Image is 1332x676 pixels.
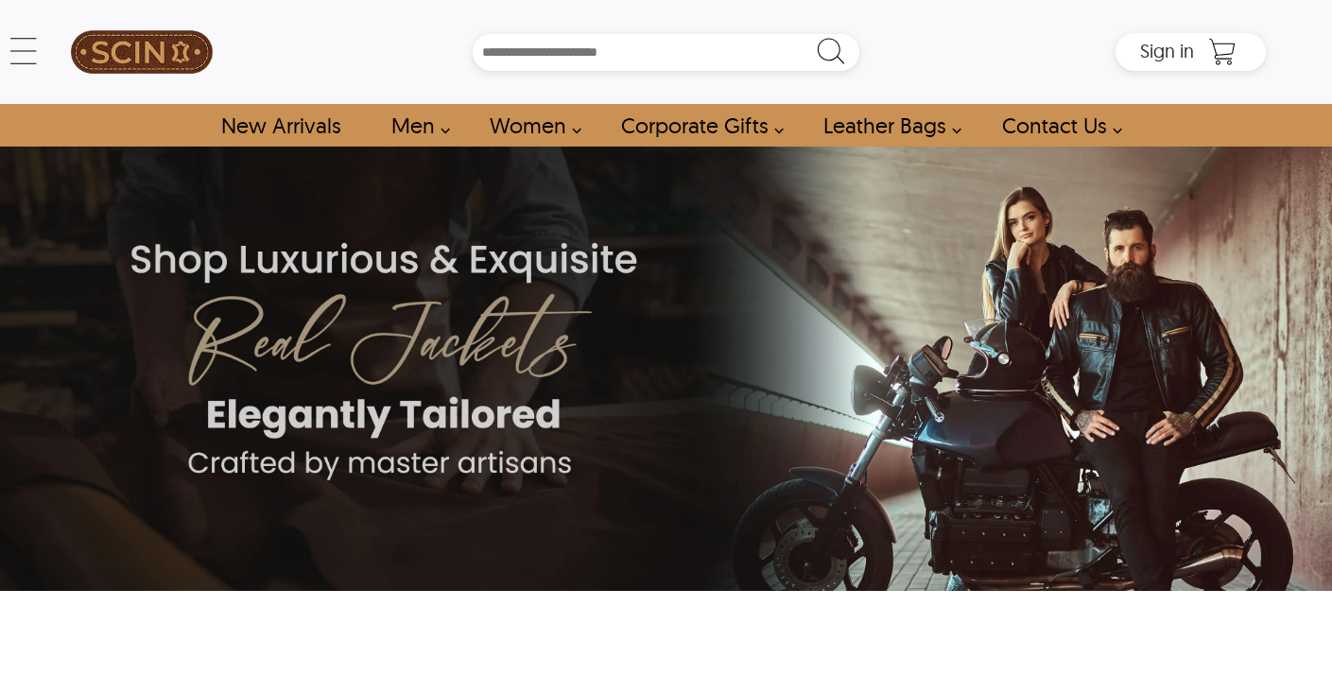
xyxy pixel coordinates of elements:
[1140,45,1194,61] a: Sign in
[66,9,216,95] a: SCIN
[1203,38,1241,66] a: Shopping Cart
[370,104,460,147] a: shop men's leather jackets
[599,104,794,147] a: Shop Leather Corporate Gifts
[1140,39,1194,62] span: Sign in
[199,104,361,147] a: Shop New Arrivals
[980,104,1133,147] a: contact-us
[468,104,592,147] a: Shop Women Leather Jackets
[71,9,213,95] img: SCIN
[802,104,972,147] a: Shop Leather Bags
